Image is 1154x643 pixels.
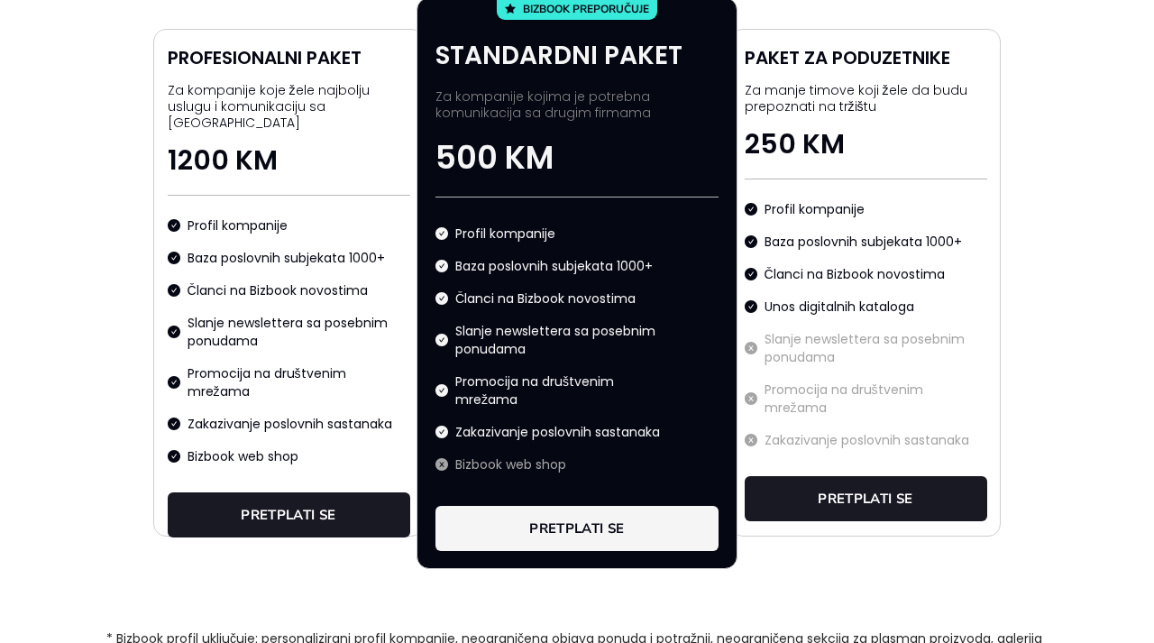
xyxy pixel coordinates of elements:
[455,289,636,308] h4: Članci na Bizbook novostima
[455,225,555,243] h4: Profil kompanije
[765,431,969,449] h4: Zakazivanje poslovnih sastanaka
[188,364,402,400] h4: Promocija na društvenim mrežama
[188,415,392,433] h4: Zakazivanje poslovnih sastanaka
[168,252,180,264] span: check-circle
[168,141,278,179] span: 1200 KM
[765,298,914,316] h4: Unos digitalnih kataloga
[168,418,180,430] span: check-circle
[435,227,448,240] span: check-circle
[765,265,945,283] h4: Članci na Bizbook novostima
[745,342,757,354] span: close-circle
[455,372,670,409] h4: Promocija na društvenim mrežama
[435,506,719,551] button: pretplati se
[435,384,448,397] span: check-circle
[455,322,670,358] h4: Slanje newslettera sa posebnim ponudama
[435,260,448,272] span: check-circle
[188,216,288,234] h4: Profil kompanije
[168,492,410,537] button: pretplati se
[455,257,653,275] h4: Baza poslovnih subjekata 1000+
[435,458,448,471] span: close-circle
[435,88,719,121] p: Za kompanije kojima je potrebna komunikacija sa drugim firmama
[168,284,180,297] span: check-circle
[168,450,180,463] span: check-circle
[188,314,402,350] h4: Slanje newslettera sa posebnim ponudama
[765,200,865,218] h4: Profil kompanije
[435,37,719,75] h1: Standardni paket
[505,4,516,14] span: star
[523,2,649,16] span: Bizbook preporučuje
[168,82,410,131] p: Za kompanije koje žele najbolju uslugu i komunikaciju sa [GEOGRAPHIC_DATA]
[745,82,987,115] p: Za manje timove koji žele da budu prepoznati na tržištu
[168,376,180,389] span: check-circle
[745,392,757,405] span: close-circle
[168,326,180,338] span: check-circle
[435,334,448,346] span: check-circle
[745,300,757,313] span: check-circle
[188,447,298,465] h4: Bizbook web shop
[435,135,554,179] span: 500 KM
[745,235,757,248] span: check-circle
[745,268,757,280] span: check-circle
[745,476,987,521] button: pretplati se
[765,233,962,251] h4: Baza poslovnih subjekata 1000+
[745,434,757,446] span: close-circle
[188,281,368,299] h4: Članci na Bizbook novostima
[455,423,660,441] h4: Zakazivanje poslovnih sastanaka
[168,44,410,71] h1: Profesionalni paket
[745,203,757,216] span: check-circle
[188,249,385,267] h4: Baza poslovnih subjekata 1000+
[765,330,979,366] h4: Slanje newslettera sa posebnim ponudama
[168,219,180,232] span: check-circle
[745,124,845,163] span: 250 KM
[745,44,987,71] h1: Paket za poduzetnike
[765,381,979,417] h4: Promocija na društvenim mrežama
[435,292,448,305] span: check-circle
[455,455,566,473] h4: Bizbook web shop
[435,426,448,438] span: check-circle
